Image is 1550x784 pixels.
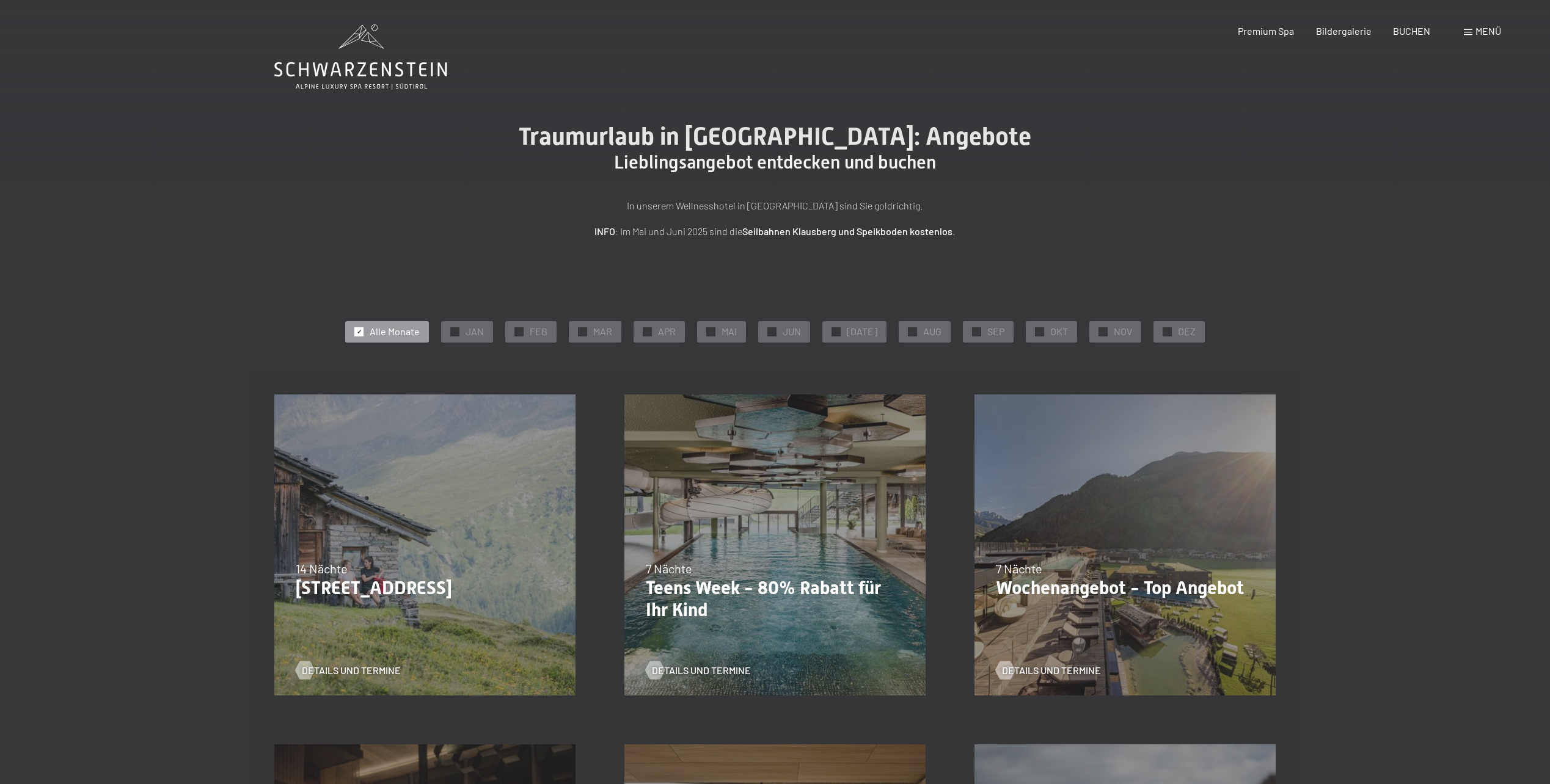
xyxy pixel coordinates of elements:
a: Premium Spa [1238,25,1294,37]
span: ✓ [709,327,714,336]
strong: Seilbahnen Klausberg und Speikboden kostenlos [742,225,952,237]
a: BUCHEN [1393,25,1430,37]
p: : Im Mai und Juni 2025 sind die . [470,223,1081,239]
span: ✓ [1165,327,1170,336]
span: 7 Nächte [996,561,1042,576]
span: DEZ [1178,325,1196,338]
span: ✓ [974,327,979,336]
p: Wochenangebot - Top Angebot [996,577,1254,599]
a: Details und Termine [996,664,1101,677]
span: APR [658,325,676,338]
span: ✓ [910,327,915,336]
a: Details und Termine [296,664,401,677]
span: Lieblingsangebot entdecken und buchen [614,151,936,173]
span: ✓ [1101,327,1106,336]
a: Details und Termine [646,664,751,677]
a: Bildergalerie [1316,25,1372,37]
span: ✓ [770,327,775,336]
span: [DATE] [847,325,877,338]
span: MAR [593,325,612,338]
span: ✓ [357,327,362,336]
span: Details und Termine [652,664,751,677]
span: ✓ [1037,327,1042,336]
strong: INFO [594,225,615,237]
p: Teens Week - 80% Rabatt für Ihr Kind [646,577,904,621]
span: 14 Nächte [296,561,348,576]
span: Details und Termine [1002,664,1101,677]
span: FEB [530,325,547,338]
span: SEP [987,325,1004,338]
span: ✓ [645,327,650,336]
span: MAI [722,325,737,338]
span: JAN [466,325,484,338]
span: ✓ [453,327,458,336]
span: NOV [1114,325,1132,338]
p: In unserem Wellnesshotel in [GEOGRAPHIC_DATA] sind Sie goldrichtig. [470,198,1081,214]
span: JUN [783,325,801,338]
span: Menü [1475,25,1501,37]
span: 7 Nächte [646,561,692,576]
span: ✓ [517,327,522,336]
span: ✓ [834,327,839,336]
span: AUG [923,325,941,338]
span: Traumurlaub in [GEOGRAPHIC_DATA]: Angebote [519,122,1031,151]
span: Alle Monate [370,325,420,338]
p: [STREET_ADDRESS] [296,577,554,599]
span: ✓ [580,327,585,336]
span: Details und Termine [302,664,401,677]
span: OKT [1050,325,1068,338]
